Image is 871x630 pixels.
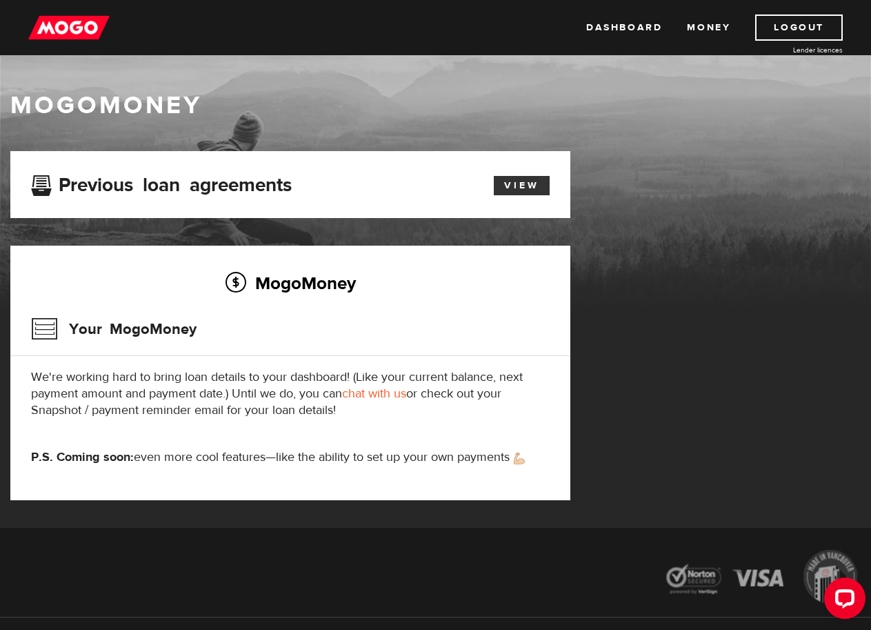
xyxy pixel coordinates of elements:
p: We're working hard to bring loan details to your dashboard! (Like your current balance, next paym... [31,369,550,419]
a: chat with us [342,386,406,402]
a: View [494,176,550,195]
iframe: LiveChat chat widget [813,572,871,630]
p: even more cool features—like the ability to set up your own payments [31,449,550,466]
strong: P.S. Coming soon: [31,449,134,465]
img: legal-icons-92a2ffecb4d32d839781d1b4e4802d7b.png [653,540,871,617]
img: strong arm emoji [514,453,525,464]
a: Lender licences [739,45,843,55]
h3: Previous loan agreements [31,174,292,192]
a: Dashboard [586,14,662,41]
img: mogo_logo-11ee424be714fa7cbb0f0f49df9e16ec.png [28,14,110,41]
h2: MogoMoney [31,268,550,297]
a: Logout [755,14,843,41]
h1: MogoMoney [10,91,861,120]
a: Money [687,14,730,41]
h3: Your MogoMoney [31,311,197,347]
